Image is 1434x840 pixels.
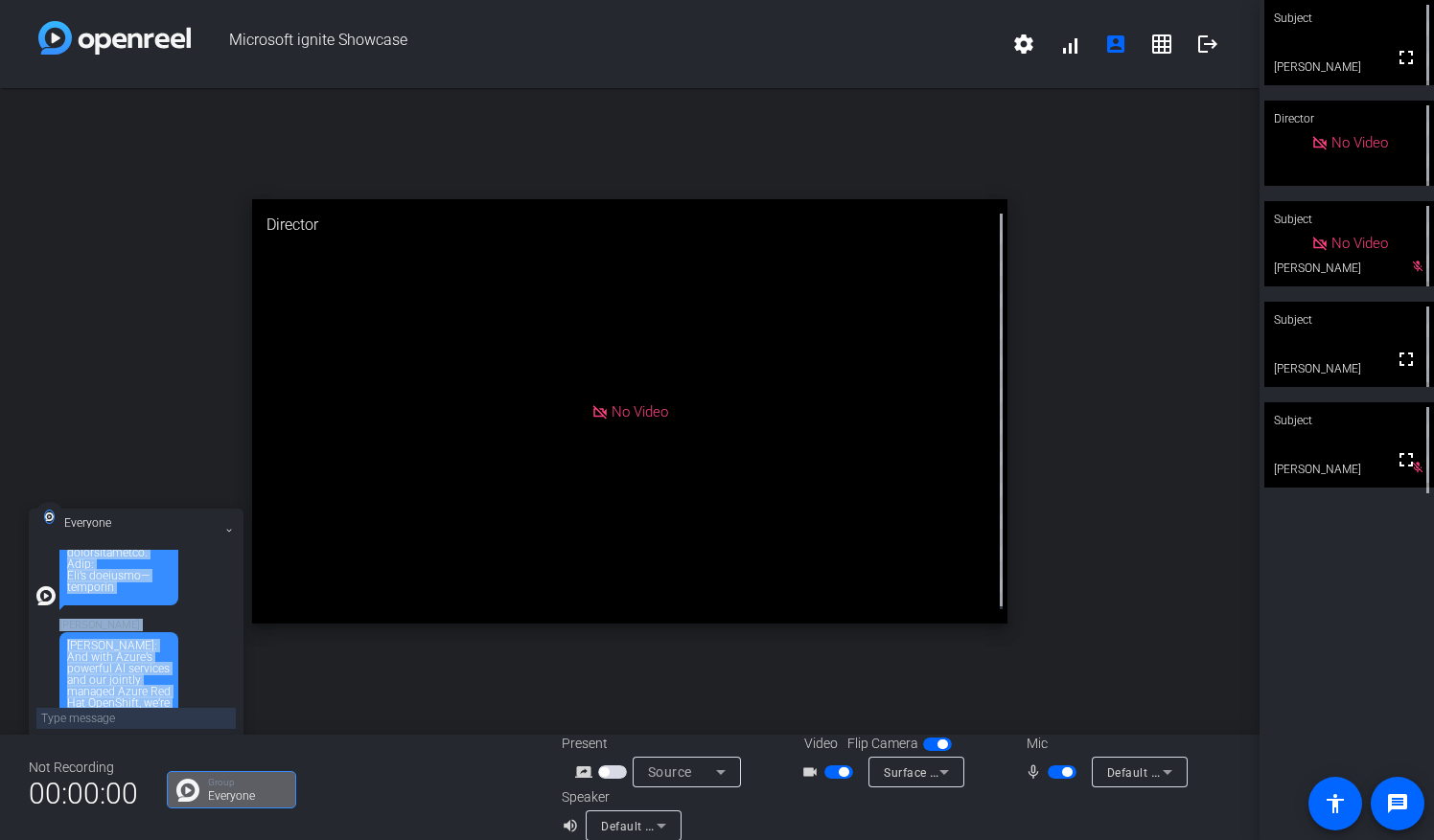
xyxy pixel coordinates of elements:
span: No Video [1331,134,1388,151]
mat-icon: videocam_outline [801,761,824,783]
div: Mic [1007,734,1199,754]
span: Flip Camera [847,734,918,754]
div: Present [562,734,753,754]
mat-icon: volume_up [562,814,585,837]
p: Group [208,778,286,787]
mat-icon: account_box [1104,33,1127,56]
mat-icon: fullscreen [1395,46,1418,69]
span: Microsoft ignite Showcase [191,21,1001,67]
img: all-white.svg [36,586,56,605]
mat-icon: fullscreen [1395,348,1418,371]
p: [PERSON_NAME] [59,620,178,630]
div: Director [252,199,1007,251]
mat-icon: settings [1012,33,1035,56]
div: Not Recording [29,758,138,778]
button: signal_cellular_alt [1047,21,1093,67]
span: Source [648,764,692,780]
mat-icon: mic_none [1025,761,1048,783]
span: Video [804,734,838,754]
mat-icon: screen_share_outline [575,761,598,783]
span: No Video [612,402,668,420]
div: [PERSON_NAME]: And with Azure’s powerful AI services and our jointly managed Azure Red Hat OpenSh... [67,640,171,755]
img: Chat Icon [176,779,199,802]
mat-icon: message [1386,792,1409,815]
mat-icon: accessibility [1324,792,1347,815]
img: white-gradient.svg [38,21,191,55]
div: Director [1264,101,1434,137]
mat-icon: fullscreen [1395,448,1418,471]
span: Surface Camera Front (045e:0c85) [884,764,1078,780]
mat-icon: grid_on [1150,33,1173,56]
p: Everyone [208,790,286,802]
img: all-white.svg [44,510,55,524]
div: Subject [1264,201,1434,238]
span: No Video [1331,235,1388,252]
h3: Everyone [64,518,142,528]
span: Default - Surface Omnisonic Speakers (Surface High Definition Audio) [601,818,991,833]
mat-icon: logout [1196,33,1219,56]
div: Subject [1264,302,1434,338]
div: Subject [1264,402,1434,439]
div: Speaker [562,787,677,807]
span: 00:00:00 [29,770,138,817]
